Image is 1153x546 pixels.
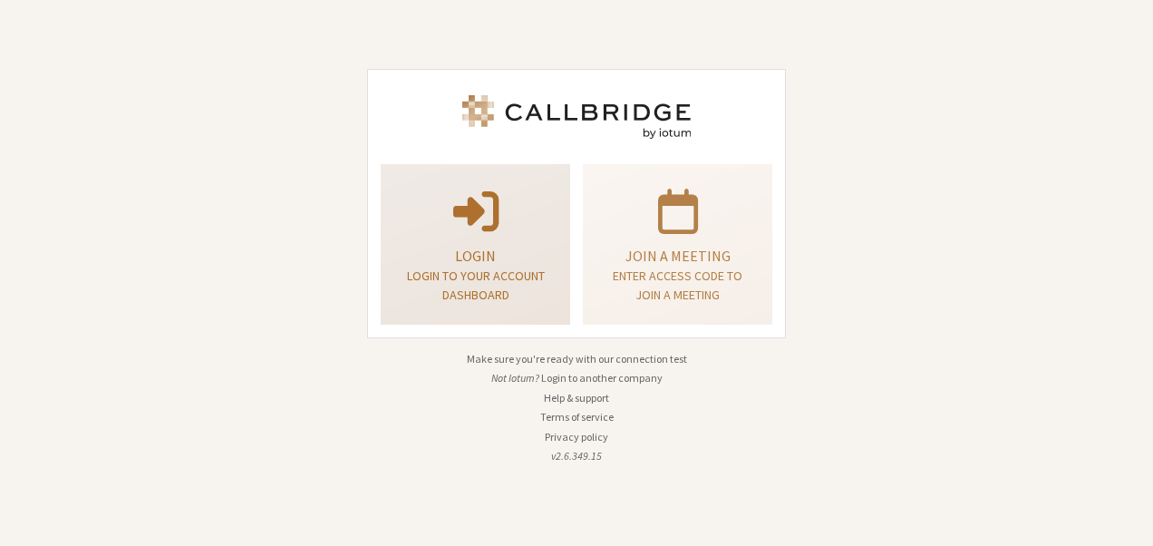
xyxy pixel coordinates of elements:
[459,95,694,139] img: Iotum
[367,448,786,464] li: v2.6.349.15
[606,267,750,305] p: Enter access code to join a meeting
[403,267,547,305] p: Login to your account dashboard
[540,410,614,424] a: Terms of service
[403,245,547,267] p: Login
[467,352,687,366] a: Make sure you're ready with our connection test
[381,164,570,325] button: LoginLogin to your account dashboard
[367,370,786,386] li: Not Iotum?
[541,370,663,386] button: Login to another company
[606,245,750,267] p: Join a meeting
[545,430,608,444] a: Privacy policy
[544,391,609,405] a: Help & support
[583,164,772,325] a: Join a meetingEnter access code to join a meeting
